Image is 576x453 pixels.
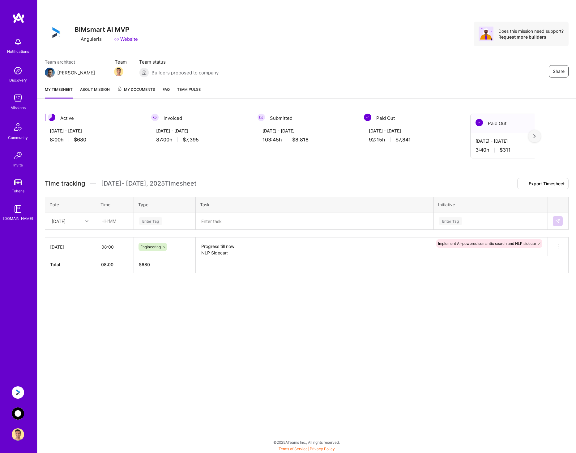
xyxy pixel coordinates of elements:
img: AnyTeam: Team for AI-Powered Sales Platform [12,407,24,420]
i: icon Chevron [85,220,88,223]
div: © 2025 ATeams Inc., All rights reserved. [37,434,576,450]
div: Enter Tag [439,216,462,226]
span: $7,841 [395,136,411,143]
div: [DATE] - [DATE] [156,128,245,134]
div: Anguleris [75,36,102,42]
span: Team status [139,59,219,65]
span: $ 680 [139,262,150,267]
span: My Documents [117,86,155,93]
div: Missions [11,104,26,111]
div: [DATE] - [DATE] [262,128,352,134]
a: AnyTeam: Team for AI-Powered Sales Platform [10,407,26,420]
img: discovery [12,65,24,77]
div: [PERSON_NAME] [57,69,95,76]
div: Active [45,114,144,123]
div: [DOMAIN_NAME] [3,215,33,222]
div: Submitted [258,114,356,123]
div: Invoiced [151,114,250,123]
th: Task [196,197,434,212]
h3: BIMsmart AI MVP [75,26,138,33]
span: Time tracking [45,180,85,187]
div: Notifications [7,48,29,55]
a: Website [114,36,138,42]
input: HH:MM [96,239,133,255]
span: Builders proposed to company [151,69,219,76]
span: $311 [500,147,511,153]
img: Team Architect [45,68,55,78]
img: Company Logo [45,22,67,44]
span: Engineering [140,245,161,249]
span: Implement AI-powered semantic search and NLP sidecar [438,241,536,246]
img: right [533,134,536,138]
a: Team Member Avatar [115,66,123,77]
div: Time [100,201,129,208]
div: [DATE] - [DATE] [50,128,139,134]
i: icon CompanyGray [75,37,79,42]
span: $680 [74,136,86,143]
span: [DATE] - [DATE] , 2025 Timesheet [101,180,196,187]
a: Privacy Policy [310,447,335,451]
textarea: Progress till now: NLP Sidecar: Implemented the UI for the chat conversation with the user. Added... [196,238,430,256]
img: tokens [14,179,22,185]
th: Total [45,256,96,273]
img: Avatar [479,27,493,41]
img: bell [12,36,24,48]
img: Paid Out [364,114,371,121]
img: Submit [555,219,560,224]
div: Enter Tag [139,216,162,226]
span: | [279,447,335,451]
div: Invite [13,162,23,168]
div: Request more builders [498,34,564,40]
a: My Documents [117,86,155,99]
span: $8,818 [292,136,309,143]
span: $7,395 [183,136,199,143]
img: guide book [12,203,24,215]
img: teamwork [12,92,24,104]
div: 87:00 h [156,136,245,143]
a: My timesheet [45,86,73,99]
img: User Avatar [12,428,24,441]
span: Team Pulse [177,87,201,92]
span: Team [115,59,127,65]
img: Active [48,114,55,121]
a: FAQ [163,86,170,99]
img: Community [11,120,25,134]
i: icon Mail [97,70,102,75]
a: Anguleris: BIMsmart AI MVP [10,386,26,399]
th: Date [45,197,96,212]
img: Invoiced [151,114,159,121]
a: Terms of Service [279,447,308,451]
div: 3:40 h [476,147,564,153]
img: logo [12,12,25,23]
img: Team Member Avatar [114,67,123,76]
img: Builders proposed to company [139,68,149,78]
i: icon Download [521,182,526,186]
div: [DATE] - [DATE] [476,138,564,144]
button: Export Timesheet [517,178,569,189]
button: Share [549,65,569,78]
th: Type [134,197,196,212]
input: HH:MM [96,213,133,229]
div: Discovery [9,77,27,83]
div: [DATE] [50,244,91,250]
div: Tokens [12,188,24,194]
div: [DATE] - [DATE] [369,128,458,134]
div: 8:00 h [50,136,139,143]
div: Community [8,134,28,141]
div: [DATE] [52,218,66,224]
img: Paid Out [476,119,483,126]
a: User Avatar [10,428,26,441]
a: Team Pulse [177,86,201,99]
div: 103:45 h [262,136,352,143]
img: Anguleris: BIMsmart AI MVP [12,386,24,399]
div: Paid Out [364,114,463,123]
a: About Mission [80,86,110,99]
span: Share [553,68,565,74]
img: Invite [12,149,24,162]
div: Paid Out [471,114,569,133]
div: Initiative [438,201,543,208]
span: Team architect [45,59,102,65]
img: Submitted [258,114,265,121]
div: 92:15 h [369,136,458,143]
div: Does this mission need support? [498,28,564,34]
